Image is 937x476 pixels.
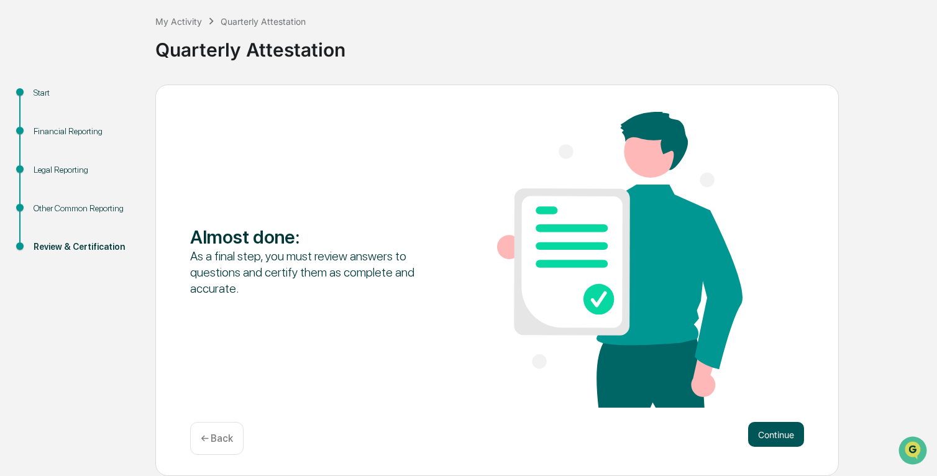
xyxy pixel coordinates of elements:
p: ← Back [201,433,233,444]
div: Start new chat [42,95,204,108]
button: Start new chat [211,99,226,114]
img: 1746055101610-c473b297-6a78-478c-a979-82029cc54cd1 [12,95,35,117]
div: Financial Reporting [34,125,135,138]
div: Quarterly Attestation [221,16,306,27]
a: 🖐️Preclearance [7,152,85,174]
span: Data Lookup [25,180,78,193]
a: Powered byPylon [88,210,150,220]
div: Quarterly Attestation [155,29,931,61]
div: Almost done : [190,226,436,248]
p: How can we help? [12,26,226,46]
a: 🔎Data Lookup [7,175,83,198]
a: 🗄️Attestations [85,152,159,174]
span: Preclearance [25,157,80,169]
div: As a final step, you must review answers to questions and certify them as complete and accurate. [190,248,436,296]
div: My Activity [155,16,202,27]
div: 🗄️ [90,158,100,168]
div: We're available if you need us! [42,108,157,117]
span: Attestations [103,157,154,169]
div: Review & Certification [34,240,135,254]
div: 🖐️ [12,158,22,168]
button: Continue [748,422,804,447]
span: Pylon [124,211,150,220]
div: Legal Reporting [34,163,135,176]
iframe: Open customer support [897,435,931,469]
div: Other Common Reporting [34,202,135,215]
div: Start [34,86,135,99]
img: Almost done [497,112,743,408]
div: 🔎 [12,181,22,191]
